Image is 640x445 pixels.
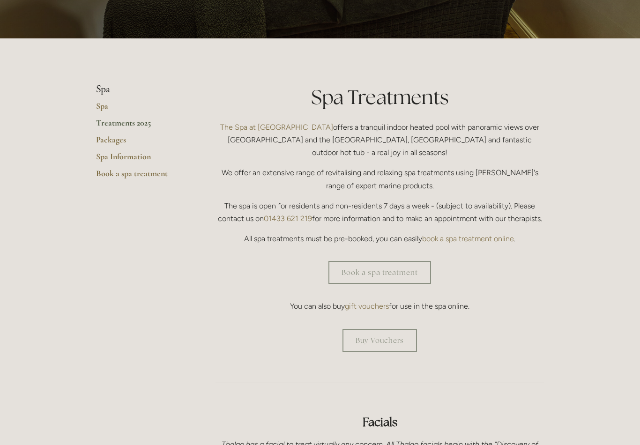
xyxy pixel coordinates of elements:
a: book a spa treatment online [422,234,514,243]
p: We offer an extensive range of revitalising and relaxing spa treatments using [PERSON_NAME]'s ran... [216,166,544,192]
a: Buy Vouchers [342,329,417,352]
a: gift vouchers [345,302,389,311]
strong: Facials [363,415,397,430]
a: Book a spa treatment [328,261,431,284]
a: Packages [96,134,186,151]
a: 01433 621 219 [264,214,312,223]
a: Spa [96,101,186,118]
p: All spa treatments must be pre-booked, you can easily . [216,232,544,245]
h1: Spa Treatments [216,83,544,111]
p: offers a tranquil indoor heated pool with panoramic views over [GEOGRAPHIC_DATA] and the [GEOGRAP... [216,121,544,159]
a: Treatments 2025 [96,118,186,134]
a: Book a spa treatment [96,168,186,185]
a: The Spa at [GEOGRAPHIC_DATA] [220,123,333,132]
p: You can also buy for use in the spa online. [216,300,544,312]
li: Spa [96,83,186,96]
a: Spa Information [96,151,186,168]
p: The spa is open for residents and non-residents 7 days a week - (subject to availability). Please... [216,200,544,225]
